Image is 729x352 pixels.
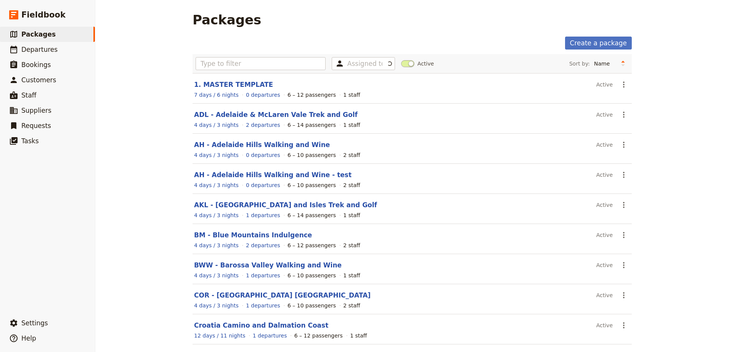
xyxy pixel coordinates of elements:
[21,137,39,145] span: Tasks
[617,78,630,91] button: Actions
[194,182,239,188] span: 4 days / 3 nights
[287,121,336,129] div: 6 – 14 passengers
[194,332,246,339] a: View the itinerary for this package
[194,181,239,189] a: View the itinerary for this package
[194,242,239,249] a: View the itinerary for this package
[194,261,342,269] a: BWW - Barossa Valley Walking and Wine
[591,58,617,69] select: Sort by:
[287,242,336,249] div: 6 – 12 passengers
[21,61,51,69] span: Bookings
[617,58,629,69] button: Change sort direction
[193,12,261,27] h1: Packages
[194,333,246,339] span: 12 days / 11 nights
[596,289,613,302] div: Active
[596,229,613,242] div: Active
[617,319,630,332] button: Actions
[21,319,48,327] span: Settings
[246,272,280,279] a: View the departures for this package
[194,231,312,239] a: BM - Blue Mountains Indulgence
[343,181,360,189] div: 2 staff
[194,302,239,309] a: View the itinerary for this package
[194,152,239,158] span: 4 days / 3 nights
[194,291,371,299] a: COR - [GEOGRAPHIC_DATA] [GEOGRAPHIC_DATA]
[21,122,51,130] span: Requests
[617,108,630,121] button: Actions
[596,138,613,151] div: Active
[343,242,360,249] div: 2 staff
[287,91,336,99] div: 6 – 12 passengers
[596,78,613,91] div: Active
[194,201,377,209] a: AKL - [GEOGRAPHIC_DATA] and Isles Trek and Golf
[617,198,630,211] button: Actions
[194,81,273,88] a: 1. MASTER TEMPLATE
[194,151,239,159] a: View the itinerary for this package
[194,111,358,118] a: ADL - Adelaide & McLaren Vale Trek and Golf
[350,332,367,339] div: 1 staff
[343,121,360,129] div: 1 staff
[617,229,630,242] button: Actions
[617,259,630,272] button: Actions
[596,198,613,211] div: Active
[194,122,239,128] span: 4 days / 3 nights
[617,138,630,151] button: Actions
[194,242,239,248] span: 4 days / 3 nights
[294,332,343,339] div: 6 – 12 passengers
[343,272,360,279] div: 1 staff
[596,319,613,332] div: Active
[617,289,630,302] button: Actions
[21,76,56,84] span: Customers
[194,212,239,218] span: 4 days / 3 nights
[287,181,336,189] div: 6 – 10 passengers
[287,302,336,309] div: 6 – 10 passengers
[21,30,56,38] span: Packages
[617,168,630,181] button: Actions
[287,211,336,219] div: 6 – 14 passengers
[596,168,613,181] div: Active
[596,108,613,121] div: Active
[194,171,352,179] a: AH - Adelaide Hills Walking and Wine - test
[194,302,239,309] span: 4 days / 3 nights
[343,151,360,159] div: 2 staff
[253,332,287,339] a: View the departures for this package
[21,9,66,21] span: Fieldbook
[194,272,239,279] a: View the itinerary for this package
[246,121,280,129] a: View the departures for this package
[246,151,280,159] a: View the departures for this package
[194,91,239,99] a: View the itinerary for this package
[596,259,613,272] div: Active
[21,91,37,99] span: Staff
[21,46,58,53] span: Departures
[343,91,360,99] div: 1 staff
[194,92,239,98] span: 7 days / 6 nights
[287,151,336,159] div: 6 – 10 passengers
[246,242,280,249] a: View the departures for this package
[194,121,239,129] a: View the itinerary for this package
[246,302,280,309] a: View the departures for this package
[343,211,360,219] div: 1 staff
[194,211,239,219] a: View the itinerary for this package
[194,322,328,329] a: Croatia Camino and Dalmation Coast
[565,37,632,50] a: Create a package
[246,181,280,189] a: View the departures for this package
[196,57,326,70] input: Type to filter
[194,272,239,278] span: 4 days / 3 nights
[194,141,330,149] a: AH - Adelaide Hills Walking and Wine
[417,60,434,67] span: Active
[21,334,36,342] span: Help
[343,302,360,309] div: 2 staff
[347,59,382,68] input: Assigned to
[569,60,590,67] span: Sort by:
[21,107,51,114] span: Suppliers
[287,272,336,279] div: 6 – 10 passengers
[246,91,280,99] a: View the departures for this package
[246,211,280,219] a: View the departures for this package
